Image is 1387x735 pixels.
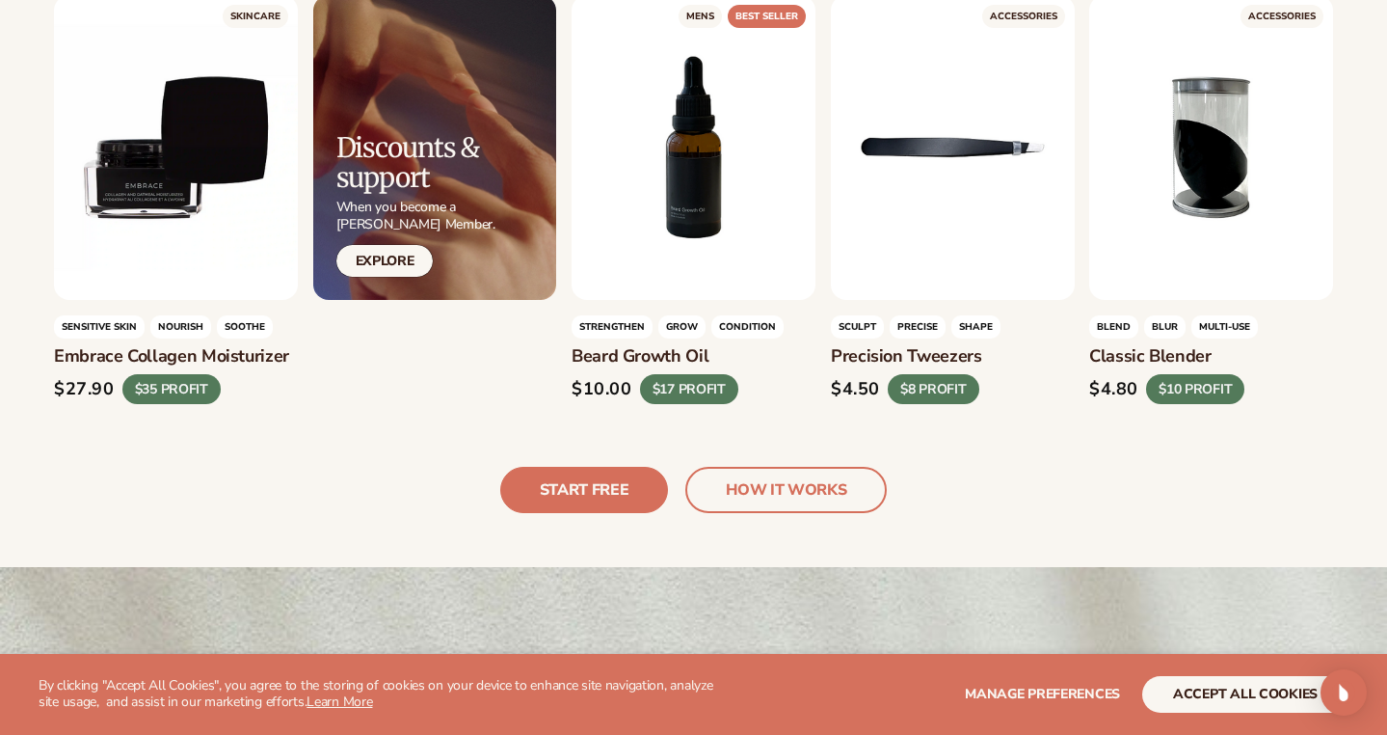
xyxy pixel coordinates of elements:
a: Explore [336,245,434,277]
span: grow [658,315,706,339]
h3: Embrace collagen moisturizer [54,346,298,367]
div: $27.90 [54,379,115,400]
p: By clicking "Accept All Cookies", you agree to the storing of cookies on your device to enhance s... [39,678,724,711]
span: soothe [217,315,273,339]
span: sculpt [831,315,884,339]
div: $35 PROFIT [122,375,221,405]
div: $17 PROFIT [640,375,738,405]
span: nourish [150,315,211,339]
h3: Precision tweezers [831,346,1075,367]
button: accept all cookies [1142,676,1348,713]
div: $4.80 [1089,379,1138,400]
div: $10.00 [572,379,632,400]
span: blur [1144,315,1186,339]
span: condition [711,315,784,339]
span: blend [1089,315,1138,339]
span: shape [951,315,1000,339]
h3: Beard growth oil [572,346,815,367]
div: Open Intercom Messenger [1320,669,1367,716]
span: precise [890,315,946,339]
span: strengthen [572,315,653,339]
button: Manage preferences [965,676,1120,713]
span: sensitive skin [54,315,145,339]
a: Learn More [307,693,372,711]
p: When you become a [PERSON_NAME] Member. [336,199,557,233]
div: $10 PROFIT [1146,375,1244,405]
span: multi-use [1191,315,1258,339]
div: $8 PROFIT [888,375,979,405]
span: Manage preferences [965,685,1120,703]
h2: Discounts & support [336,133,557,193]
a: START FREE [500,467,669,513]
div: $4.50 [831,379,880,400]
h3: Classic blender [1089,346,1333,367]
a: HOW IT WORKS [685,467,887,513]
